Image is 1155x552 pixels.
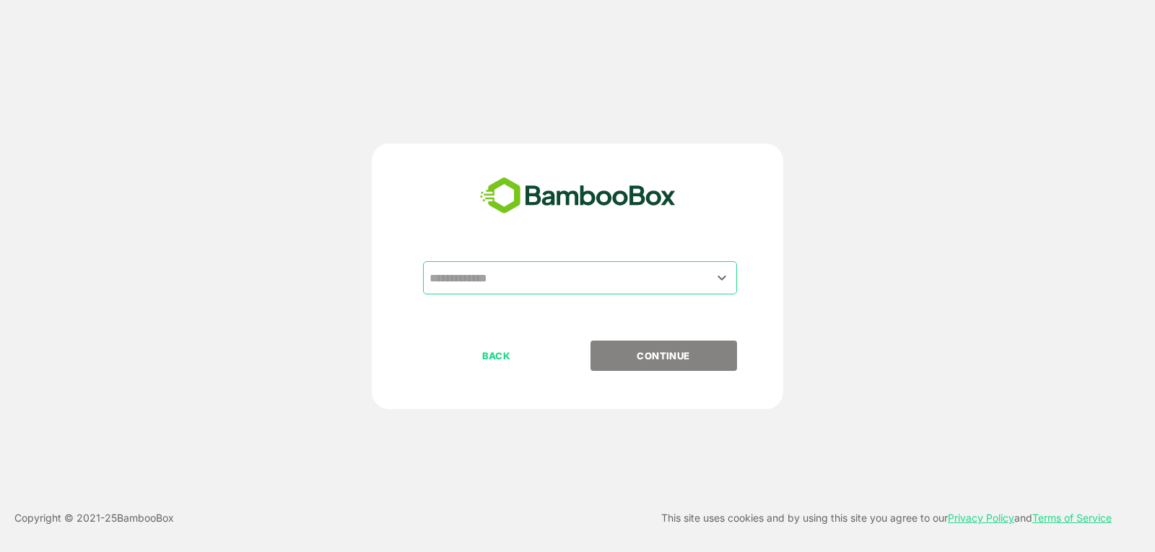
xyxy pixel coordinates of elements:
button: CONTINUE [590,341,737,371]
p: CONTINUE [591,348,736,364]
a: Privacy Policy [948,512,1014,524]
button: Open [712,268,732,287]
p: This site uses cookies and by using this site you agree to our and [661,509,1112,527]
img: bamboobox [472,172,684,220]
p: BACK [424,348,569,364]
p: Copyright © 2021- 25 BambooBox [14,509,174,527]
a: Terms of Service [1032,512,1112,524]
button: BACK [423,341,570,371]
